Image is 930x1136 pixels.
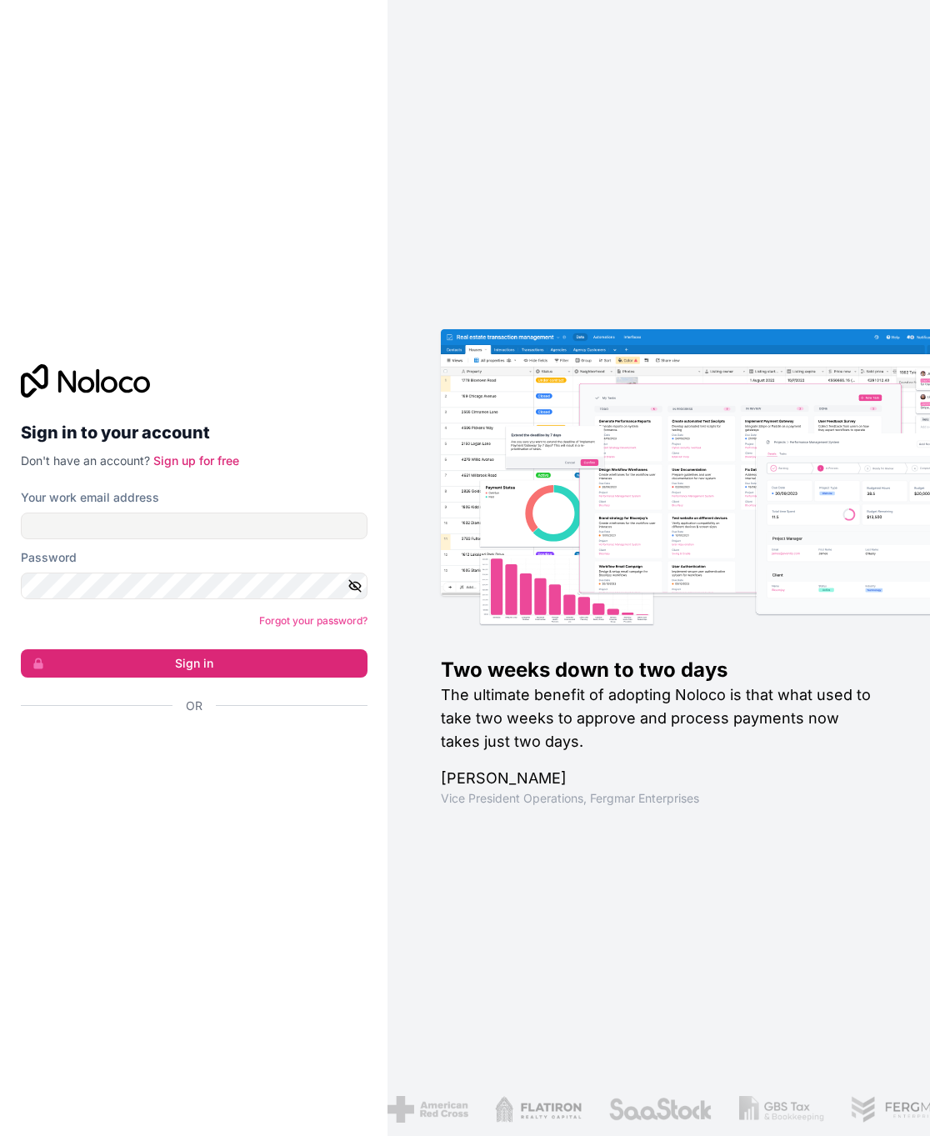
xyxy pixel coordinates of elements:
button: Sign in [21,649,367,678]
img: /assets/gbstax-C-GtDUiK.png [739,1096,824,1123]
label: Your work email address [21,489,159,506]
label: Password [21,549,77,566]
span: Don't have an account? [21,453,150,468]
h1: Vice President Operations , Fergmar Enterprises [441,790,877,807]
span: Or [186,698,202,714]
a: Forgot your password? [259,614,367,627]
h2: Sign in to your account [21,418,367,448]
h1: Two weeks down to two days [441,657,877,683]
img: /assets/flatiron-C8eUkumj.png [495,1096,582,1123]
img: /assets/saastock-C6Zbiodz.png [608,1096,713,1123]
input: Password [21,573,367,599]
input: Email address [21,513,367,539]
img: /assets/american-red-cross-BAupjrZR.png [387,1096,468,1123]
a: Sign up for free [153,453,239,468]
h2: The ultimate benefit of adopting Noloco is that what used to take two weeks to approve and proces... [441,683,877,753]
iframe: Sign in with Google Button [12,733,362,769]
h1: [PERSON_NAME] [441,767,877,790]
